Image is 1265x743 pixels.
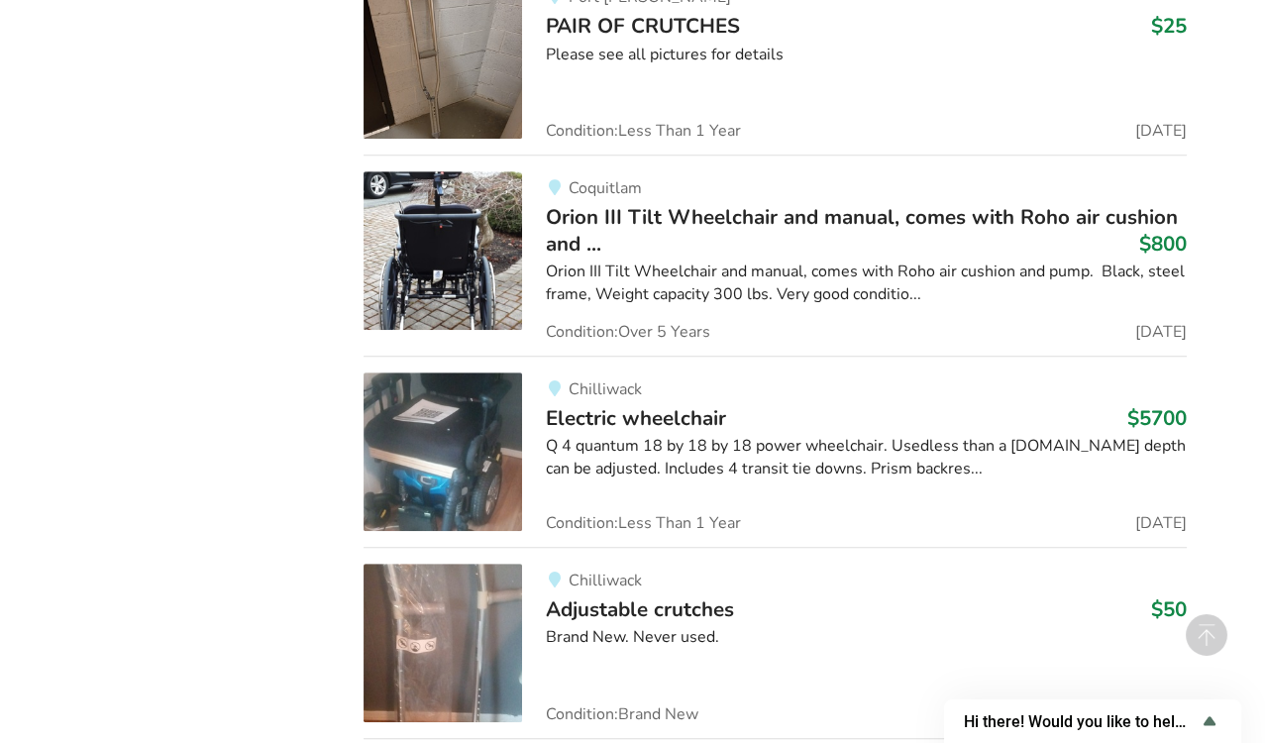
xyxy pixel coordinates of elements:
[569,177,642,199] span: Coquitlam
[1135,515,1187,531] span: [DATE]
[1135,324,1187,340] span: [DATE]
[964,709,1221,733] button: Show survey - Hi there! Would you like to help us improve AssistList?
[546,203,1178,257] span: Orion III Tilt Wheelchair and manual, comes with Roho air cushion and ...
[546,261,1187,306] div: Orion III Tilt Wheelchair and manual, comes with Roho air cushion and pump. Black, steel frame, W...
[546,515,741,531] span: Condition: Less Than 1 Year
[546,595,734,623] span: Adjustable crutches
[569,378,642,400] span: Chilliwack
[364,171,522,330] img: mobility-orion iii tilt wheelchair and manual, comes with roho air cushion and pump. black, steel...
[546,404,726,432] span: Electric wheelchair
[1151,13,1187,39] h3: $25
[569,570,642,591] span: Chilliwack
[546,324,710,340] span: Condition: Over 5 Years
[1127,405,1187,431] h3: $5700
[546,44,1187,66] div: Please see all pictures for details
[546,706,698,722] span: Condition: Brand New
[364,372,522,531] img: mobility-electric wheelchair
[546,123,741,139] span: Condition: Less Than 1 Year
[1139,231,1187,257] h3: $800
[546,626,1187,649] div: Brand New. Never used.
[546,435,1187,480] div: Q 4 quantum 18 by 18 by 18 power wheelchair. Usedless than a [DOMAIN_NAME] depth can be adjusted....
[546,12,740,40] span: PAIR OF CRUTCHES
[964,712,1198,731] span: Hi there! Would you like to help us improve AssistList?
[364,155,1187,356] a: mobility-orion iii tilt wheelchair and manual, comes with roho air cushion and pump. black, steel...
[1151,596,1187,622] h3: $50
[364,547,1187,738] a: mobility-adjustable crutches ChilliwackAdjustable crutches$50Brand New. Never used.Condition:Bran...
[364,564,522,722] img: mobility-adjustable crutches
[364,356,1187,547] a: mobility-electric wheelchair ChilliwackElectric wheelchair$5700Q 4 quantum 18 by 18 by 18 power w...
[1135,123,1187,139] span: [DATE]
